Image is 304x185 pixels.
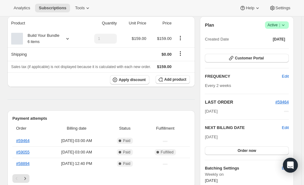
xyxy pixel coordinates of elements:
th: Quantity [82,16,119,30]
span: [DATE] · 03:00 AM [48,138,105,144]
span: [DATE] [205,178,218,183]
div: Build Your Bundle [23,32,59,45]
span: Active [267,22,286,28]
nav: Pagination [12,174,190,183]
h2: Payment attempts [12,115,190,122]
span: | [279,23,280,28]
span: [DATE] · 12:40 PM [48,161,105,167]
span: [DATE] [205,108,218,114]
button: #59464 [275,99,289,105]
button: Edit [278,71,293,81]
span: $159.00 [157,36,172,41]
span: [DATE] [205,135,218,139]
button: [DATE] [269,35,289,44]
span: Status [109,125,140,131]
span: Settings [275,6,290,11]
button: Shipping actions [175,50,185,57]
span: $159.00 [132,36,146,41]
button: Apply discount [110,75,149,84]
a: #59055 [16,150,29,154]
span: Paid [123,161,130,166]
span: Paid [123,150,130,155]
button: Analytics [10,4,34,12]
span: Apply discount [119,77,146,82]
span: [DATE] [273,37,285,42]
span: $0.00 [161,52,172,57]
h2: LAST ORDER [205,99,275,105]
th: Shipping [7,47,82,61]
span: Tools [75,6,85,11]
th: Price [148,16,174,30]
span: [DATE] · 03:00 AM [48,149,105,155]
span: Add product [164,77,186,82]
span: Subscriptions [39,6,66,11]
a: #58894 [16,161,29,166]
h2: NEXT BILLING DATE [205,125,282,131]
button: Add product [156,75,190,84]
button: Edit [282,125,289,131]
th: Unit Price [119,16,148,30]
span: Every 2 weeks [205,83,231,88]
span: Fulfilled [161,150,174,155]
span: Paid [123,138,130,143]
span: Weekly on [205,171,289,178]
th: Order [12,122,46,135]
th: Product [7,16,82,30]
span: Customer Portal [235,56,264,61]
button: Settings [266,4,294,12]
button: Order now [205,146,289,155]
button: Customer Portal [205,54,289,62]
span: Created Date [205,36,229,42]
button: Next [21,174,29,183]
span: Order now [238,148,256,153]
h2: Plan [205,22,214,28]
span: Billing date [48,125,105,131]
button: Subscriptions [35,4,70,12]
span: Edit [282,165,289,171]
span: Edit [282,73,289,80]
span: Fulfillment [144,125,186,131]
span: $159.00 [157,64,172,69]
span: Sales tax (if applicable) is not displayed because it is calculated with each new order. [11,65,151,69]
button: Edit [278,163,293,173]
span: Analytics [14,6,30,11]
a: #59464 [275,100,289,104]
button: Tools [71,4,95,12]
h6: Batching Settings [205,165,282,171]
div: Open Intercom Messenger [283,158,298,173]
button: Product actions [175,35,185,41]
span: Help [246,6,254,11]
small: 6 items [28,40,40,44]
h2: FREQUENCY [205,73,282,80]
a: #59464 [16,138,29,143]
button: Help [236,4,264,12]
